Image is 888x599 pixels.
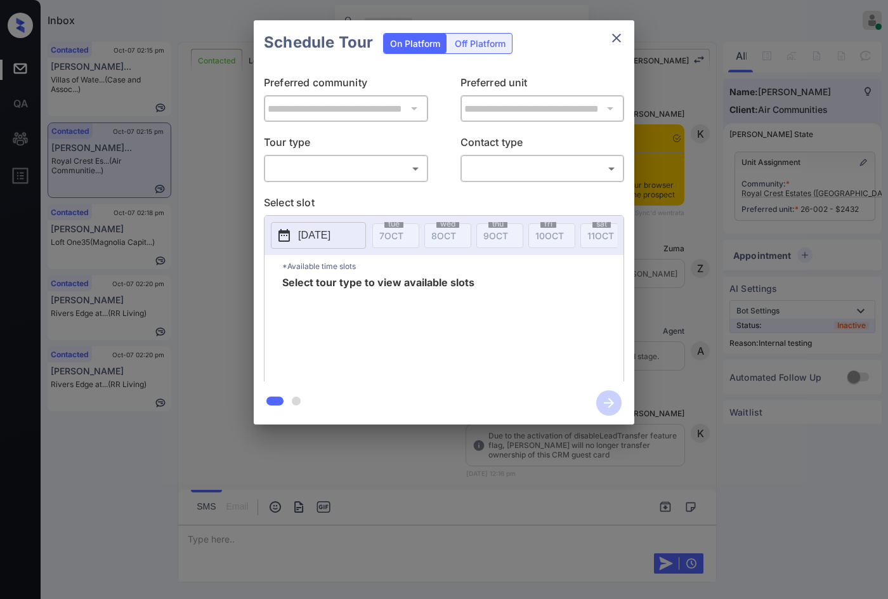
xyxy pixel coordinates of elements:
h2: Schedule Tour [254,20,383,65]
div: Off Platform [448,34,512,53]
p: Select slot [264,195,624,215]
button: [DATE] [271,222,366,249]
p: Preferred community [264,75,428,95]
p: Contact type [460,135,625,155]
span: Select tour type to view available slots [282,277,474,379]
button: close [604,25,629,51]
p: Preferred unit [460,75,625,95]
p: *Available time slots [282,255,624,277]
p: Tour type [264,135,428,155]
div: On Platform [384,34,447,53]
p: [DATE] [298,228,330,243]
